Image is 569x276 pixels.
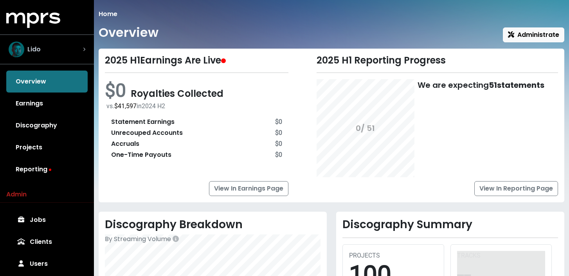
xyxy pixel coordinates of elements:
a: Discography [6,114,88,136]
span: Royalties Collected [131,87,223,100]
span: $41,597 [114,102,137,110]
a: View In Reporting Page [474,181,558,196]
button: Administrate [503,27,564,42]
div: Unrecouped Accounts [111,128,183,138]
a: Clients [6,231,88,253]
a: Earnings [6,93,88,114]
div: $0 [275,139,282,149]
div: Statement Earnings [111,117,175,127]
a: Reporting [6,158,88,180]
nav: breadcrumb [99,9,564,19]
div: $0 [275,150,282,160]
b: 51 statements [489,80,544,91]
span: By Streaming Volume [105,234,171,243]
div: 2025 H1 Earnings Are Live [105,55,288,66]
div: 2025 H1 Reporting Progress [317,55,558,66]
h1: Overview [99,25,158,40]
a: Users [6,253,88,275]
span: $0 [105,79,131,102]
a: mprs logo [6,15,60,24]
div: $0 [275,128,282,138]
a: Jobs [6,209,88,231]
div: PROJECTS [349,251,438,260]
a: View In Earnings Page [209,181,288,196]
div: $0 [275,117,282,127]
h2: Discography Summary [342,218,558,231]
span: Administrate [508,30,559,39]
div: We are expecting [418,79,544,177]
span: Lido [27,45,41,54]
img: The selected account / producer [9,42,24,57]
div: One-Time Payouts [111,150,171,160]
div: Accruals [111,139,139,149]
h2: Discography Breakdown [105,218,321,231]
div: vs. in 2024 H2 [106,102,288,111]
li: Home [99,9,117,19]
a: Projects [6,136,88,158]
